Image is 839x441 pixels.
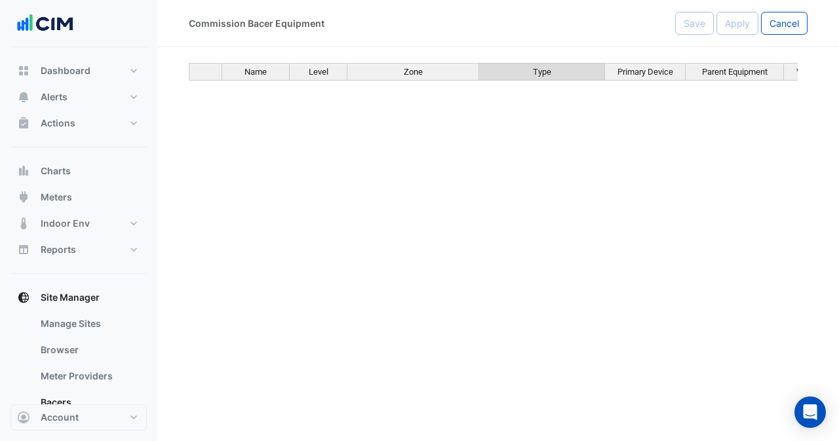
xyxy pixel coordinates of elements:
[10,84,147,110] button: Alerts
[41,291,100,304] span: Site Manager
[10,184,147,210] button: Meters
[17,217,30,230] app-icon: Indoor Env
[702,67,768,77] span: Parent Equipment
[41,90,68,104] span: Alerts
[30,389,147,415] a: Bacers
[533,67,551,77] span: Type
[30,311,147,337] a: Manage Sites
[30,337,147,363] a: Browser
[41,64,90,77] span: Dashboard
[17,117,30,130] app-icon: Actions
[17,243,30,256] app-icon: Reports
[10,210,147,237] button: Indoor Env
[17,90,30,104] app-icon: Alerts
[796,67,823,77] span: Vendor
[10,158,147,184] button: Charts
[244,67,267,77] span: Name
[41,217,90,230] span: Indoor Env
[41,243,76,256] span: Reports
[761,12,808,35] button: Cancel
[41,117,75,130] span: Actions
[17,64,30,77] app-icon: Dashboard
[41,191,72,204] span: Meters
[10,284,147,311] button: Site Manager
[794,396,826,428] div: Open Intercom Messenger
[41,164,71,178] span: Charts
[10,404,147,431] button: Account
[30,363,147,389] a: Meter Providers
[10,58,147,84] button: Dashboard
[17,291,30,304] app-icon: Site Manager
[309,67,328,77] span: Level
[17,164,30,178] app-icon: Charts
[617,67,673,77] span: Primary Device
[16,10,75,37] img: Company Logo
[10,237,147,263] button: Reports
[10,110,147,136] button: Actions
[17,191,30,204] app-icon: Meters
[770,18,799,29] span: Cancel
[189,16,324,30] div: Commission Bacer Equipment
[41,411,79,424] span: Account
[404,67,423,77] span: Zone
